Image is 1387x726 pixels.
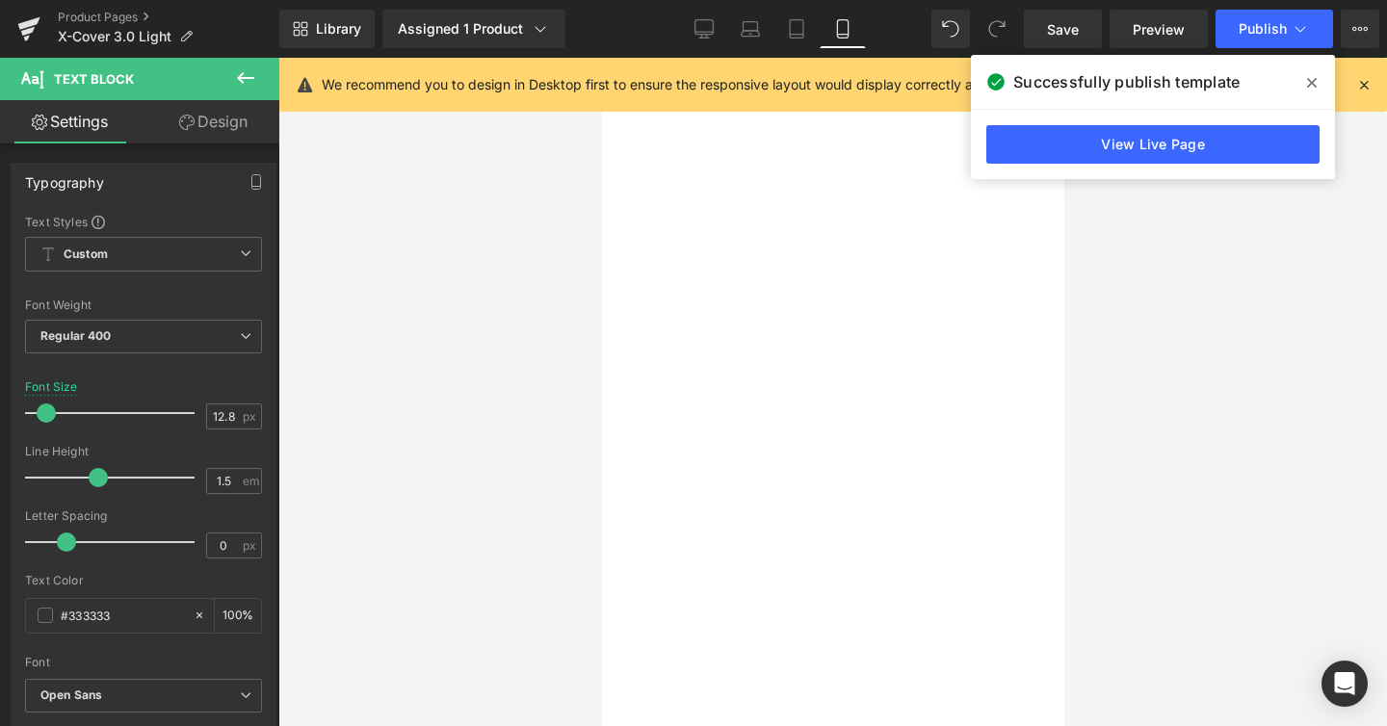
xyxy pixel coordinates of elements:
[322,74,1203,95] p: We recommend you to design in Desktop first to ensure the responsive layout would display correct...
[25,509,262,523] div: Letter Spacing
[25,445,262,458] div: Line Height
[978,10,1016,48] button: Redo
[58,10,279,25] a: Product Pages
[40,687,102,704] i: Open Sans
[25,298,262,312] div: Font Weight
[1216,10,1333,48] button: Publish
[58,29,171,44] span: X-Cover 3.0 Light
[1110,10,1208,48] a: Preview
[144,100,283,143] a: Design
[215,599,261,633] div: %
[773,10,820,48] a: Tablet
[681,10,727,48] a: Desktop
[986,125,1320,164] a: View Live Page
[25,380,78,394] div: Font Size
[727,10,773,48] a: Laptop
[243,410,259,423] span: px
[54,71,134,87] span: Text Block
[243,475,259,487] span: em
[1341,10,1379,48] button: More
[243,539,259,552] span: px
[820,10,866,48] a: Mobile
[279,10,375,48] a: New Library
[398,19,550,39] div: Assigned 1 Product
[25,656,262,669] div: Font
[61,605,184,626] input: Color
[40,328,112,343] b: Regular 400
[25,214,262,229] div: Text Styles
[1133,19,1185,39] span: Preview
[1013,70,1240,93] span: Successfully publish template
[1047,19,1079,39] span: Save
[64,246,108,263] b: Custom
[316,20,361,38] span: Library
[1239,21,1287,37] span: Publish
[25,574,262,587] div: Text Color
[25,164,104,191] div: Typography
[931,10,970,48] button: Undo
[1322,661,1368,707] div: Open Intercom Messenger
